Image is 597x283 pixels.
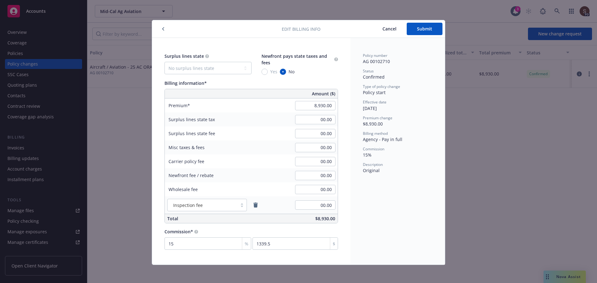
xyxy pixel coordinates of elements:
[169,130,215,136] span: Surplus lines state fee
[363,84,400,89] span: Type of policy change
[295,185,336,194] input: 0.00
[280,69,286,75] input: No
[282,26,321,32] span: Edit billing info
[315,216,335,221] span: $8,930.00
[295,143,336,152] input: 0.00
[245,240,248,247] span: %
[295,129,336,138] input: 0.00
[363,167,380,173] span: Original
[363,131,388,136] span: Billing method
[372,23,407,35] button: Cancel
[363,121,383,127] span: $8,930.00
[173,202,203,208] span: Inspection fee
[295,171,336,180] input: 0.00
[363,53,387,58] span: Policy number
[289,68,294,75] span: No
[164,229,193,235] span: Commission*
[169,116,215,122] span: Surplus lines state tax
[169,186,198,192] span: Wholesale fee
[363,99,386,105] span: Effective date
[363,146,384,152] span: Commission
[363,162,383,167] span: Description
[167,216,178,221] span: Total
[295,200,336,210] input: 0.00
[295,157,336,166] input: 0.00
[363,68,374,74] span: Status
[171,202,234,208] span: Inspection fee
[363,58,390,64] span: AG 00102710
[363,136,402,142] span: Agency - Pay in full
[164,53,204,59] span: Surplus lines state
[333,240,335,247] span: $
[363,115,392,121] span: Premium change
[312,90,335,97] span: Amount ($)
[363,105,377,111] span: [DATE]
[407,23,442,35] button: Submit
[295,101,336,110] input: 0.00
[169,103,190,108] span: Premium
[363,74,385,80] span: Confirmed
[295,115,336,124] input: 0.00
[261,53,327,66] span: Newfront pays state taxes and fees
[169,144,205,150] span: Misc taxes & fees
[382,26,396,32] span: Cancel
[252,201,259,209] a: remove
[363,152,372,158] span: 15%
[417,26,432,32] span: Submit
[169,172,214,178] span: Newfront fee / rebate
[164,80,207,86] span: Billing information*
[270,68,277,75] span: Yes
[261,69,268,75] input: Yes
[169,158,204,164] span: Carrier policy fee
[363,89,386,95] span: Policy start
